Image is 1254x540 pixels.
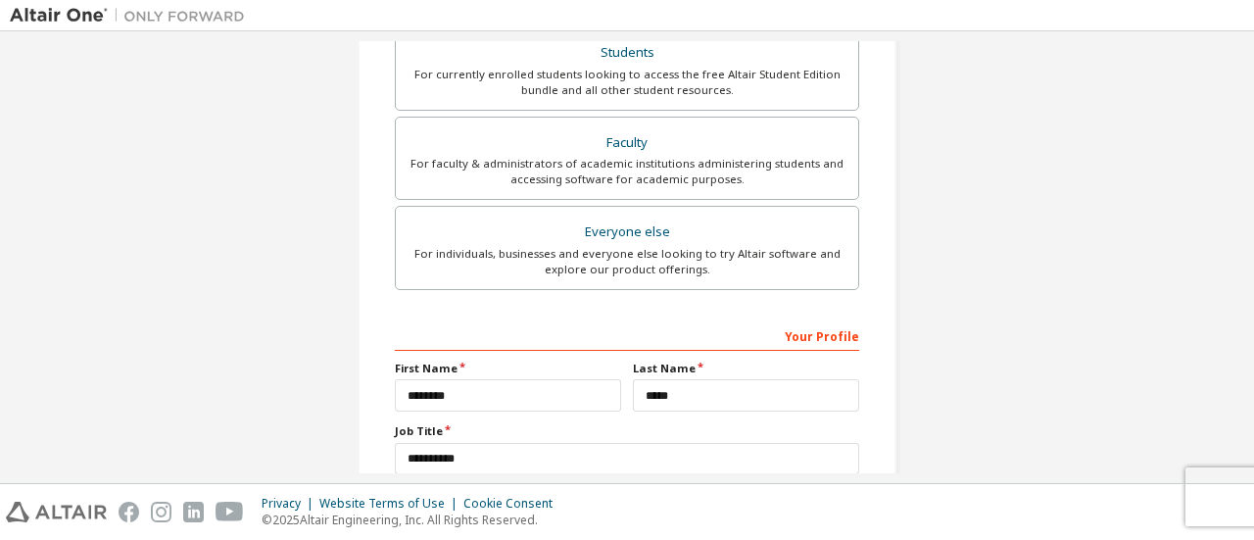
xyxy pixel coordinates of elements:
[395,319,859,351] div: Your Profile
[408,39,846,67] div: Students
[408,129,846,157] div: Faculty
[151,502,171,522] img: instagram.svg
[216,502,244,522] img: youtube.svg
[395,361,621,376] label: First Name
[262,512,564,528] p: © 2025 Altair Engineering, Inc. All Rights Reserved.
[262,496,319,512] div: Privacy
[183,502,204,522] img: linkedin.svg
[408,246,846,277] div: For individuals, businesses and everyone else looking to try Altair software and explore our prod...
[633,361,859,376] label: Last Name
[395,423,859,439] label: Job Title
[319,496,463,512] div: Website Terms of Use
[6,502,107,522] img: altair_logo.svg
[408,67,846,98] div: For currently enrolled students looking to access the free Altair Student Edition bundle and all ...
[408,156,846,187] div: For faculty & administrators of academic institutions administering students and accessing softwa...
[10,6,255,25] img: Altair One
[119,502,139,522] img: facebook.svg
[408,219,846,246] div: Everyone else
[463,496,564,512] div: Cookie Consent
